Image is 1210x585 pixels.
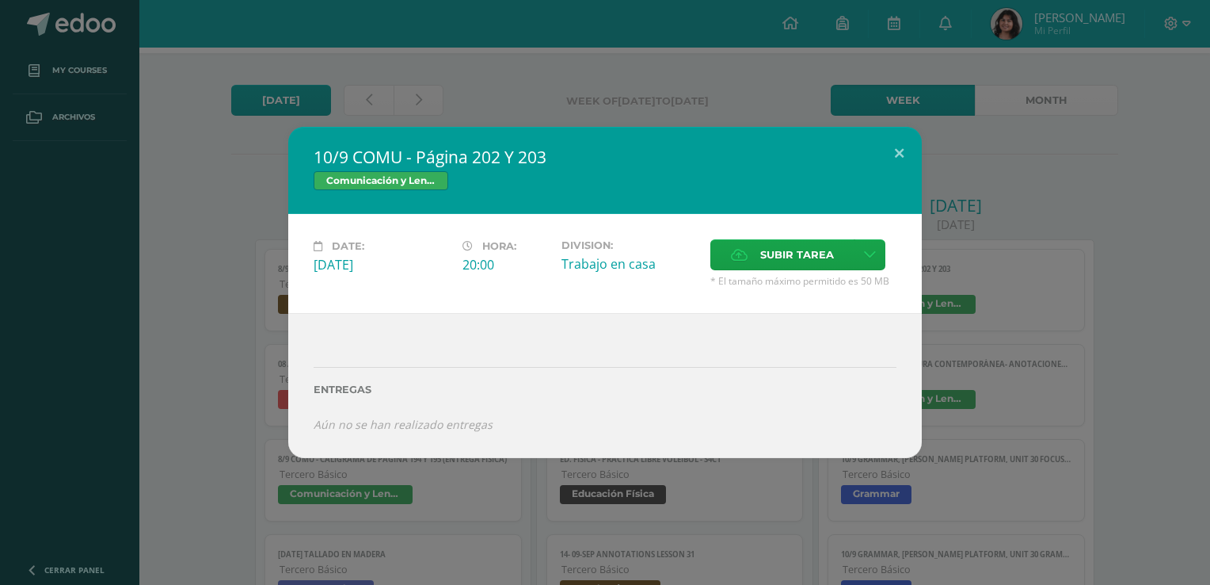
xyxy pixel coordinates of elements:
span: Subir tarea [760,240,834,270]
i: Aún no se han realizado entregas [314,417,493,432]
label: Entregas [314,384,896,396]
div: 20:00 [462,256,549,273]
button: Close (Esc) [877,127,922,181]
span: Comunicación y Lenguaje [314,171,448,190]
span: * El tamaño máximo permitido es 50 MB [710,274,896,288]
h2: 10/9 COMU - Página 202 Y 203 [314,146,896,168]
span: Date: [332,240,364,252]
div: Trabajo en casa [561,255,698,273]
span: Hora: [482,240,516,252]
div: [DATE] [314,256,450,273]
label: Division: [561,239,698,251]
